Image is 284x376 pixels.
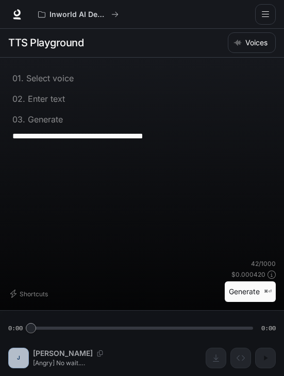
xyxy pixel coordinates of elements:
[228,32,276,53] button: Voices
[25,115,63,123] p: Generate
[24,74,74,82] p: Select voice
[12,74,24,82] p: 0 1 .
[264,289,272,295] p: ⌘⏎
[49,10,107,19] p: Inworld AI Demos
[34,4,123,25] button: All workspaces
[8,285,52,302] button: Shortcuts
[225,281,276,302] button: Generate⌘⏎
[25,95,65,103] p: Enter text
[12,95,25,103] p: 0 2 .
[255,4,276,25] button: open drawer
[12,115,25,123] p: 0 3 .
[8,32,83,53] h1: TTS Playground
